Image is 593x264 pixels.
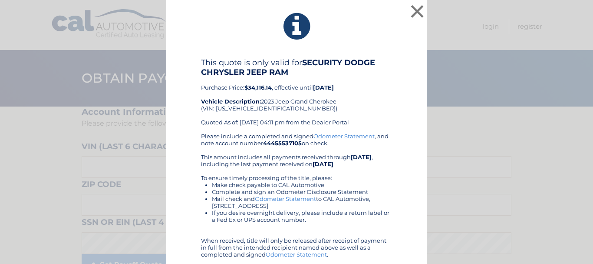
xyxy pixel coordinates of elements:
[201,58,392,77] h4: This quote is only valid for
[212,181,392,188] li: Make check payable to CAL Automotive
[255,195,316,202] a: Odometer Statement
[409,3,426,20] button: ×
[212,195,392,209] li: Mail check and to CAL Automotive, [STREET_ADDRESS]
[201,58,392,133] div: Purchase Price: , effective until 2023 Jeep Grand Cherokee (VIN: [US_VEHICLE_IDENTIFICATION_NUMBE...
[313,133,375,140] a: Odometer Statement
[244,84,272,91] b: $34,116.14
[201,98,261,105] strong: Vehicle Description:
[212,188,392,195] li: Complete and sign an Odometer Disclosure Statement
[313,84,334,91] b: [DATE]
[212,209,392,223] li: If you desire overnight delivery, please include a return label or a Fed Ex or UPS account number.
[351,154,372,160] b: [DATE]
[313,160,333,167] b: [DATE]
[263,140,302,147] b: 44455537105
[266,251,327,258] a: Odometer Statement
[201,58,375,77] b: SECURITY DODGE CHRYSLER JEEP RAM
